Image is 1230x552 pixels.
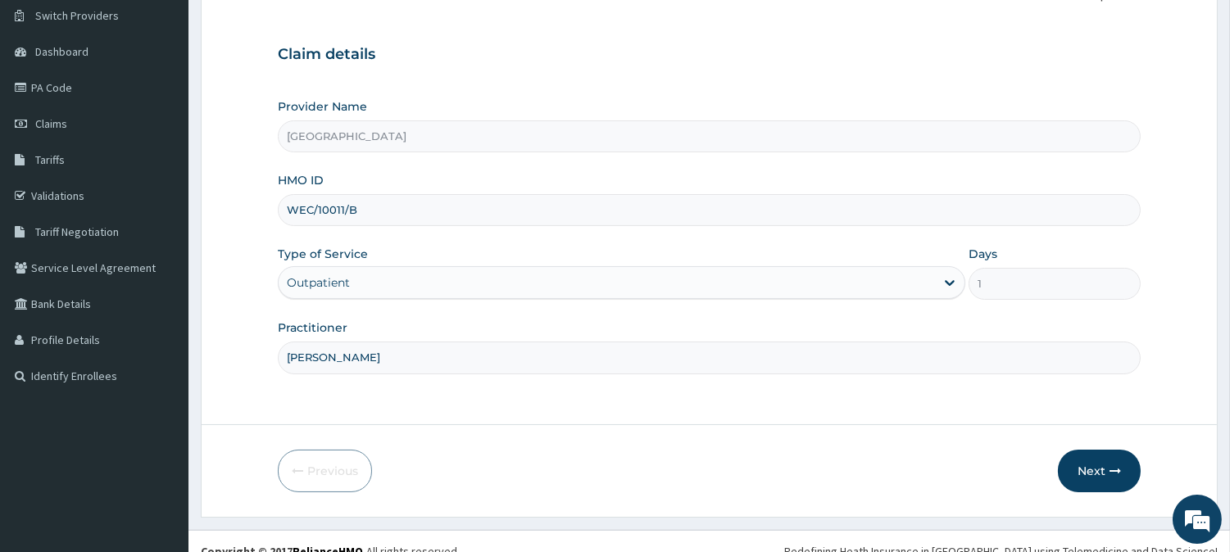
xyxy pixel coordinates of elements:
button: Next [1058,450,1141,492]
div: Minimize live chat window [269,8,308,48]
input: Enter HMO ID [278,194,1141,226]
h3: Claim details [278,46,1141,64]
label: HMO ID [278,172,324,188]
span: Switch Providers [35,8,119,23]
textarea: Type your message and hit 'Enter' [8,373,312,431]
span: Dashboard [35,44,89,59]
label: Practitioner [278,319,347,336]
button: Previous [278,450,372,492]
label: Type of Service [278,246,368,262]
span: Tariffs [35,152,65,167]
span: Claims [35,116,67,131]
div: Outpatient [287,274,350,291]
img: d_794563401_company_1708531726252_794563401 [30,82,66,123]
span: We're online! [95,170,226,335]
label: Days [969,246,997,262]
div: Chat with us now [85,92,275,113]
input: Enter Name [278,342,1141,373]
label: Provider Name [278,98,367,115]
span: Tariff Negotiation [35,224,119,239]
